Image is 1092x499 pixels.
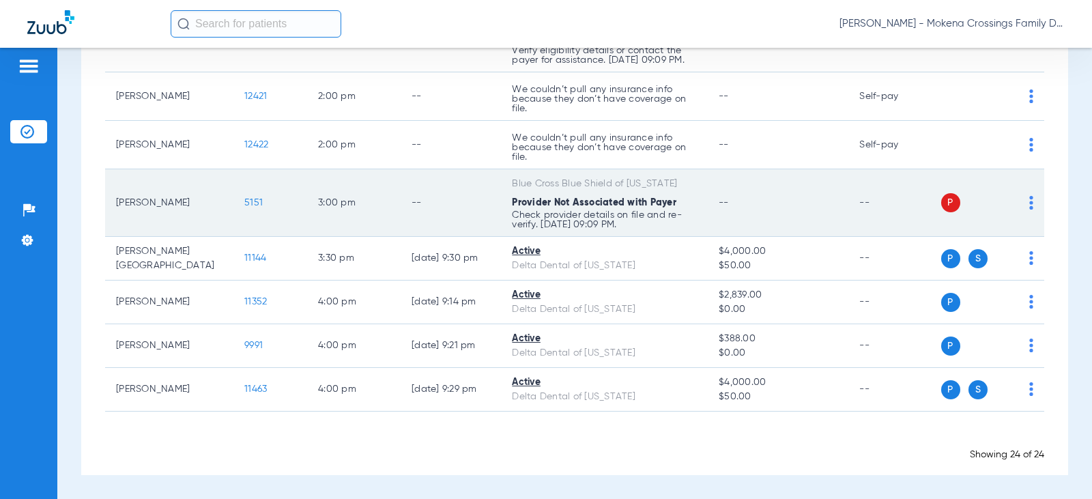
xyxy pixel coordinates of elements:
span: $4,000.00 [719,244,837,259]
span: $4,000.00 [719,375,837,390]
span: P [941,293,960,312]
span: Showing 24 of 24 [970,450,1044,459]
p: We couldn’t pull any insurance info because they don’t have coverage on file. [512,133,697,162]
span: $2,839.00 [719,288,837,302]
td: 2:00 PM [307,72,401,121]
div: Active [512,244,697,259]
td: -- [401,72,501,121]
img: group-dot-blue.svg [1029,339,1033,352]
td: 3:30 PM [307,237,401,281]
td: Self-pay [848,72,940,121]
td: [PERSON_NAME] [105,368,233,412]
td: 4:00 PM [307,368,401,412]
span: 11352 [244,297,267,306]
span: P [941,337,960,356]
span: P [941,249,960,268]
td: [DATE] 9:21 PM [401,324,501,368]
div: Delta Dental of [US_STATE] [512,346,697,360]
img: hamburger-icon [18,58,40,74]
span: 11463 [244,384,267,394]
span: $0.00 [719,302,837,317]
div: Active [512,288,697,302]
span: -- [719,140,729,149]
td: [PERSON_NAME] [105,324,233,368]
span: -- [719,198,729,208]
span: S [968,249,988,268]
input: Search for patients [171,10,341,38]
span: 12422 [244,140,268,149]
img: Zuub Logo [27,10,74,34]
div: Blue Cross Blue Shield of [US_STATE] [512,177,697,191]
p: Verify eligibility details or contact the payer for assistance. [DATE] 09:09 PM. [512,46,697,65]
div: Active [512,375,697,390]
td: [PERSON_NAME][GEOGRAPHIC_DATA] [105,237,233,281]
div: Delta Dental of [US_STATE] [512,259,697,273]
td: -- [848,324,940,368]
td: -- [848,169,940,237]
td: [DATE] 9:30 PM [401,237,501,281]
img: group-dot-blue.svg [1029,89,1033,103]
td: -- [848,237,940,281]
img: Search Icon [177,18,190,30]
div: Delta Dental of [US_STATE] [512,302,697,317]
td: -- [848,281,940,324]
div: Delta Dental of [US_STATE] [512,390,697,404]
img: group-dot-blue.svg [1029,138,1033,152]
td: [PERSON_NAME] [105,169,233,237]
td: Self-pay [848,121,940,169]
span: $0.00 [719,346,837,360]
span: $50.00 [719,259,837,273]
td: [PERSON_NAME] [105,121,233,169]
span: P [941,193,960,212]
td: 4:00 PM [307,281,401,324]
td: -- [848,368,940,412]
span: 12421 [244,91,267,101]
td: [DATE] 9:29 PM [401,368,501,412]
td: [PERSON_NAME] [105,72,233,121]
span: P [941,380,960,399]
span: $388.00 [719,332,837,346]
img: group-dot-blue.svg [1029,196,1033,210]
span: Provider Not Associated with Payer [512,198,676,208]
span: $50.00 [719,390,837,404]
img: group-dot-blue.svg [1029,251,1033,265]
span: 5151 [244,198,263,208]
td: -- [401,169,501,237]
td: 3:00 PM [307,169,401,237]
td: -- [401,121,501,169]
span: -- [719,91,729,101]
td: [DATE] 9:14 PM [401,281,501,324]
p: Check provider details on file and re-verify. [DATE] 09:09 PM. [512,210,697,229]
span: [PERSON_NAME] - Mokena Crossings Family Dental [839,17,1065,31]
div: Active [512,332,697,346]
span: 11144 [244,253,266,263]
img: group-dot-blue.svg [1029,382,1033,396]
p: We couldn’t pull any insurance info because they don’t have coverage on file. [512,85,697,113]
img: group-dot-blue.svg [1029,295,1033,309]
span: 9991 [244,341,263,350]
td: [PERSON_NAME] [105,281,233,324]
span: S [968,380,988,399]
td: 2:00 PM [307,121,401,169]
td: 4:00 PM [307,324,401,368]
